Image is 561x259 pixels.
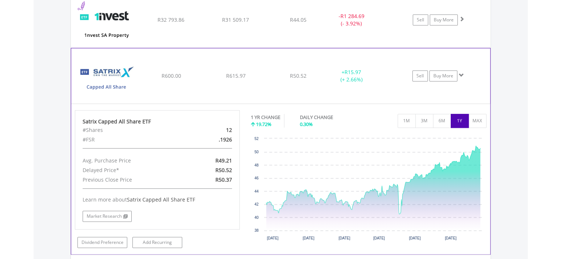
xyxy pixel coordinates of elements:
div: Learn more about [83,196,232,203]
div: Avg. Purchase Price [77,156,184,165]
button: 6M [433,114,451,128]
div: + (+ 2.66%) [323,69,379,83]
div: .1926 [184,135,238,144]
span: R49.21 [215,157,232,164]
div: #FSR [77,135,184,144]
span: R50.52 [290,72,307,79]
text: 52 [254,137,259,141]
div: - (- 3.92%) [324,13,380,27]
div: 12 [184,125,238,135]
text: 38 [254,228,259,232]
div: Previous Close Price [77,175,184,185]
span: R32 793.86 [157,16,184,23]
text: 50 [254,150,259,154]
text: [DATE] [445,236,457,240]
span: R600.00 [161,72,181,79]
div: #Shares [77,125,184,135]
text: [DATE] [303,236,315,240]
div: DAILY CHANGE [300,114,359,121]
button: 1M [398,114,416,128]
text: 46 [254,176,259,180]
span: Satrix Capped All Share ETF [127,196,195,203]
button: 1Y [451,114,469,128]
text: 48 [254,163,259,167]
div: Satrix Capped All Share ETF [83,118,232,125]
text: 42 [254,202,259,206]
div: Delayed Price* [77,165,184,175]
text: [DATE] [339,236,350,240]
a: Buy More [430,14,458,25]
span: R1 284.69 [340,13,364,20]
text: [DATE] [373,236,385,240]
span: R44.05 [290,16,307,23]
a: Sell [412,70,428,81]
a: Buy More [429,70,457,81]
span: R15.97 [344,69,361,76]
span: 0.30% [300,121,313,127]
a: Add Recurring [132,237,182,248]
a: Dividend Preference [77,237,127,248]
span: 19.72% [256,121,271,127]
span: R50.52 [215,167,232,174]
text: [DATE] [409,236,421,240]
span: R31 509.17 [222,16,249,23]
text: 44 [254,189,259,193]
a: Sell [413,14,428,25]
a: Market Research [83,211,132,222]
img: TFSA.STXCAP.png [75,57,138,102]
button: MAX [468,114,486,128]
text: [DATE] [267,236,279,240]
button: 3M [415,114,433,128]
img: TFSA.ETFSAP.png [75,1,138,45]
svg: Interactive chart [251,135,486,245]
span: R615.97 [226,72,245,79]
div: Chart. Highcharts interactive chart. [251,135,486,245]
div: 1 YR CHANGE [251,114,280,121]
span: R50.37 [215,176,232,183]
text: 40 [254,216,259,220]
